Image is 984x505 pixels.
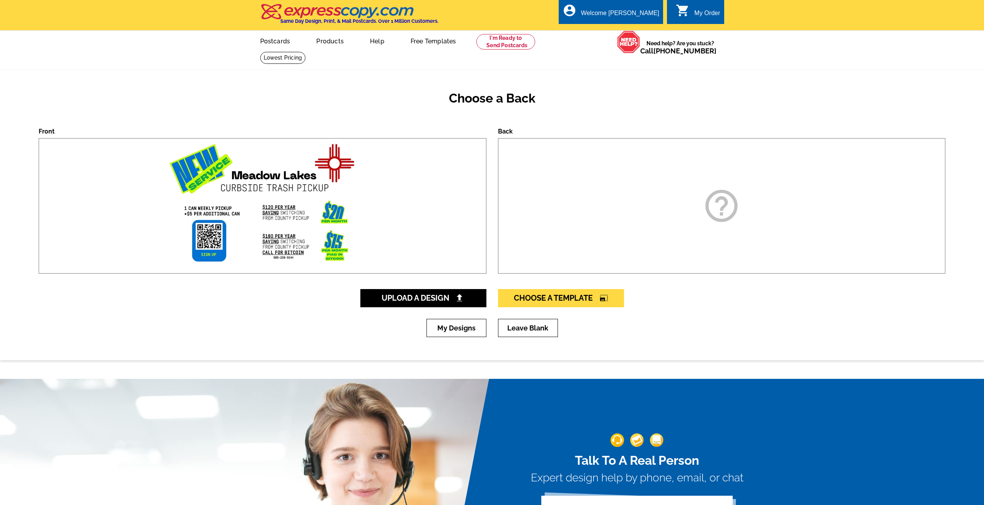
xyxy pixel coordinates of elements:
[39,128,55,135] label: Front
[39,91,945,106] h2: Choose a Back
[260,9,438,24] a: Same Day Design, Print, & Mail Postcards. Over 1 Million Customers.
[630,433,644,447] img: support-img-2.png
[162,139,362,273] img: large-thumb.jpg
[617,31,640,53] img: help
[514,293,608,303] span: Choose A Template
[611,433,624,447] img: support-img-1.png
[676,3,690,17] i: shopping_cart
[600,294,608,302] i: photo_size_select_large
[358,31,397,50] a: Help
[563,3,576,17] i: account_circle
[640,39,720,55] span: Need help? Are you stuck?
[398,31,469,50] a: Free Templates
[676,9,720,18] a: shopping_cart My Order
[360,289,486,307] a: Upload A Design
[531,471,744,484] h3: Expert design help by phone, email, or chat
[382,293,465,303] span: Upload A Design
[653,47,716,55] a: [PHONE_NUMBER]
[498,128,513,135] label: Back
[304,31,356,50] a: Products
[650,433,663,447] img: support-img-3_1.png
[280,18,438,24] h4: Same Day Design, Print, & Mail Postcards. Over 1 Million Customers.
[248,31,303,50] a: Postcards
[498,319,558,337] a: Leave Blank
[426,319,486,337] a: My Designs
[581,10,659,21] div: Welcome [PERSON_NAME]
[531,453,744,468] h2: Talk To A Real Person
[694,10,720,21] div: My Order
[640,47,716,55] span: Call
[702,187,741,225] i: help_outline
[498,289,624,307] a: Choose A Templatephoto_size_select_large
